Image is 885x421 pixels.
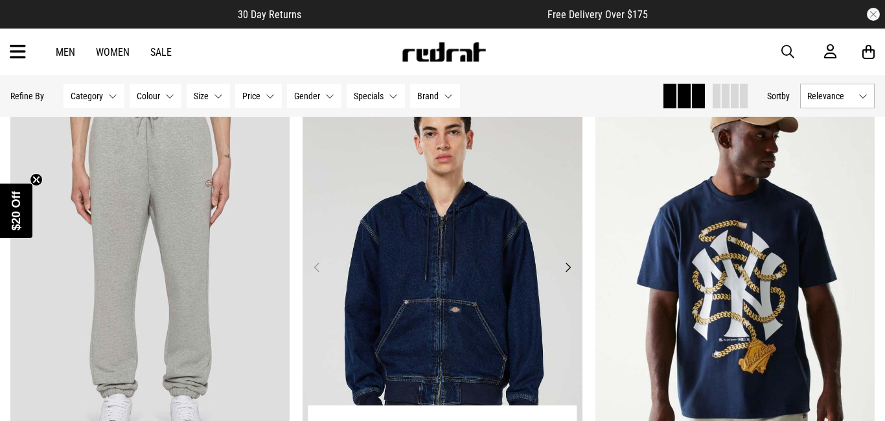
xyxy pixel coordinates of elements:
[137,91,160,101] span: Colour
[410,84,460,108] button: Brand
[800,84,875,108] button: Relevance
[347,84,405,108] button: Specials
[781,91,790,101] span: by
[71,91,103,101] span: Category
[327,8,522,21] iframe: Customer reviews powered by Trustpilot
[309,259,325,275] button: Previous
[560,259,576,275] button: Next
[30,173,43,186] button: Close teaser
[63,84,124,108] button: Category
[150,46,172,58] a: Sale
[235,84,282,108] button: Price
[417,91,439,101] span: Brand
[401,42,487,62] img: Redrat logo
[767,88,790,104] button: Sortby
[130,84,181,108] button: Colour
[10,191,23,230] span: $20 Off
[194,91,209,101] span: Size
[10,91,44,101] p: Refine By
[187,84,230,108] button: Size
[294,91,320,101] span: Gender
[56,46,75,58] a: Men
[242,91,260,101] span: Price
[238,8,301,21] span: 30 Day Returns
[96,46,130,58] a: Women
[354,91,384,101] span: Specials
[287,84,341,108] button: Gender
[547,8,648,21] span: Free Delivery Over $175
[807,91,853,101] span: Relevance
[10,5,49,44] button: Open LiveChat chat widget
